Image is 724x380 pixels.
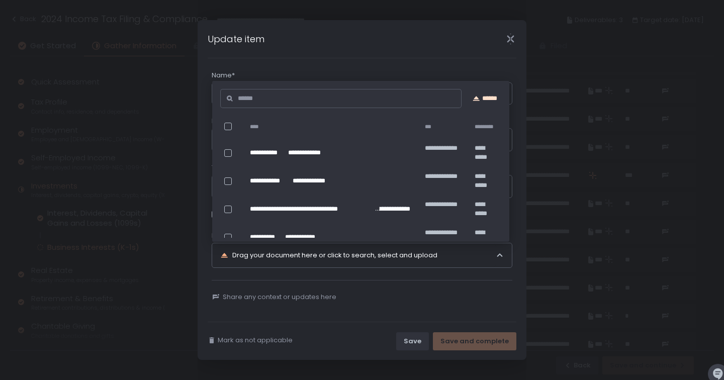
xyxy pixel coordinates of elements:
span: Belongs to* [212,117,249,126]
span: K-1 and supporting documentation received:* [212,231,361,240]
button: Mark as not applicable [208,336,293,345]
div: Close [494,33,526,45]
span: Share any context or updates here [223,293,336,302]
div: Save [404,337,421,346]
span: Mark as not applicable [218,336,293,345]
span: Type* [212,163,231,172]
button: Save [396,332,429,350]
h1: Update item [208,32,264,46]
span: Name* [212,71,235,80]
